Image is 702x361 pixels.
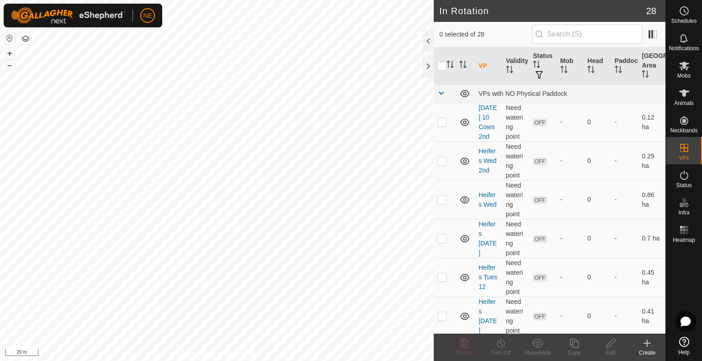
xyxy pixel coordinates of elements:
[479,90,662,97] div: VPs with NO Physical Paddock
[642,72,649,79] p-sorticon: Activate to sort
[560,195,580,204] div: -
[557,47,584,85] th: Mob
[638,103,665,141] td: 0.12 ha
[678,210,689,215] span: Infra
[671,18,697,24] span: Schedules
[584,258,611,297] td: 0
[560,311,580,321] div: -
[502,103,530,141] td: Need watering point
[638,219,665,258] td: 0.7 ha
[533,313,547,320] span: OFF
[181,349,215,357] a: Privacy Policy
[4,33,15,44] button: Reset Map
[506,67,513,74] p-sorticon: Activate to sort
[502,297,530,335] td: Need watering point
[4,48,15,59] button: +
[638,47,665,85] th: [GEOGRAPHIC_DATA] Area
[533,62,540,69] p-sorticon: Activate to sort
[475,47,502,85] th: VP
[611,47,638,85] th: Paddock
[532,25,643,44] input: Search (S)
[479,220,497,256] a: Heifers [DATE]
[447,62,454,69] p-sorticon: Activate to sort
[611,219,638,258] td: -
[584,141,611,180] td: 0
[611,297,638,335] td: -
[483,349,519,357] div: Turn Off
[533,119,547,126] span: OFF
[479,298,497,334] a: Heifers [DATE]
[638,141,665,180] td: 0.29 ha
[666,333,702,359] a: Help
[502,141,530,180] td: Need watering point
[629,349,665,357] div: Create
[587,67,595,74] p-sorticon: Activate to sort
[533,235,547,243] span: OFF
[646,4,656,18] span: 28
[560,234,580,243] div: -
[502,219,530,258] td: Need watering point
[533,157,547,165] span: OFF
[533,196,547,204] span: OFF
[674,100,694,106] span: Animals
[533,274,547,282] span: OFF
[439,30,532,39] span: 0 selected of 28
[611,258,638,297] td: -
[519,349,556,357] div: Show/Hide
[560,272,580,282] div: -
[638,180,665,219] td: 0.86 ha
[611,141,638,180] td: -
[560,117,580,127] div: -
[584,297,611,335] td: 0
[592,349,629,357] div: Edit
[479,147,496,174] a: Heifers Wed 2nd
[143,11,152,21] span: NE
[457,350,473,356] span: Delete
[611,180,638,219] td: -
[669,46,699,51] span: Notifications
[479,104,497,140] a: [DATE] 10 Cows 2nd
[677,73,691,78] span: Mobs
[556,349,592,357] div: Copy
[611,103,638,141] td: -
[560,156,580,166] div: -
[676,183,691,188] span: Status
[560,67,568,74] p-sorticon: Activate to sort
[638,297,665,335] td: 0.41 ha
[584,103,611,141] td: 0
[529,47,557,85] th: Status
[439,5,646,16] h2: In Rotation
[679,155,689,161] span: VPs
[615,67,622,74] p-sorticon: Activate to sort
[226,349,253,357] a: Contact Us
[584,180,611,219] td: 0
[459,62,467,69] p-sorticon: Activate to sort
[670,128,697,133] span: Neckbands
[502,180,530,219] td: Need watering point
[20,33,31,44] button: Map Layers
[584,47,611,85] th: Head
[479,264,497,290] a: Heifers Tues 12
[11,7,125,24] img: Gallagher Logo
[502,258,530,297] td: Need watering point
[502,47,530,85] th: Validity
[584,219,611,258] td: 0
[4,60,15,71] button: –
[673,237,695,243] span: Heatmap
[638,258,665,297] td: 0.45 ha
[479,191,496,208] a: Heifers Wed
[678,350,690,355] span: Help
